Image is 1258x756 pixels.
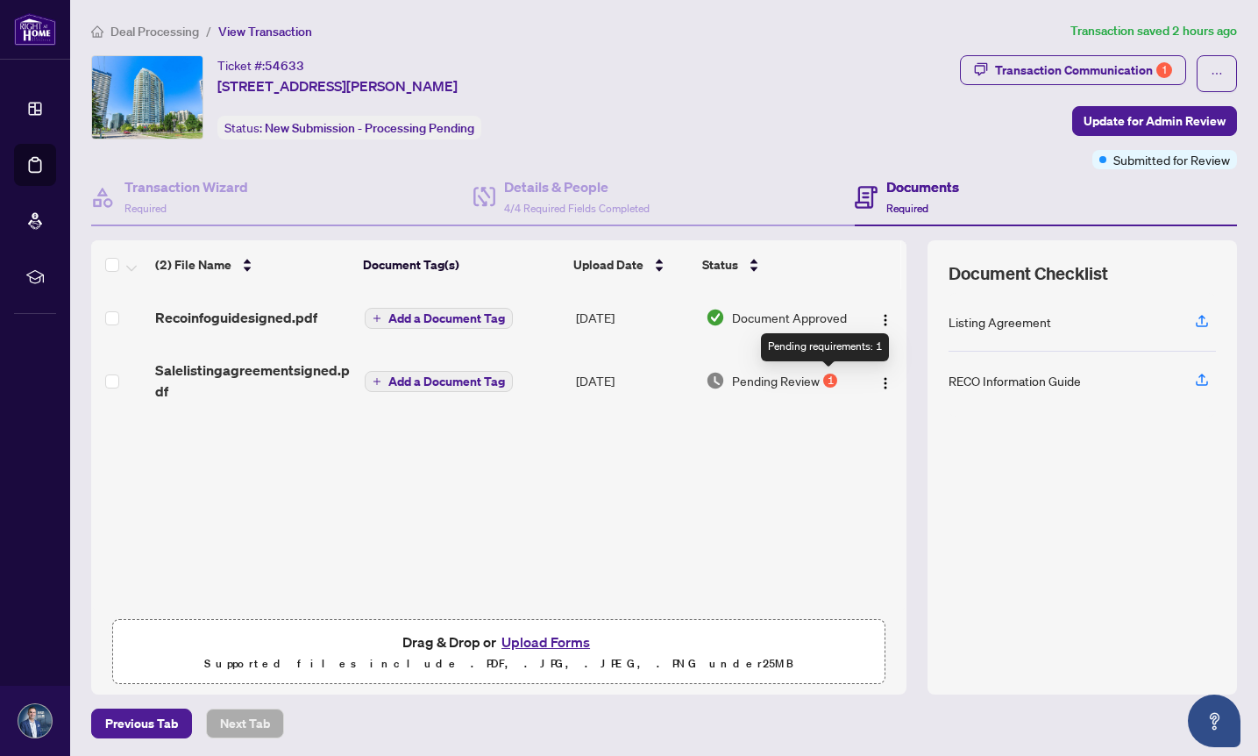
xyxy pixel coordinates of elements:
[573,255,643,275] span: Upload Date
[373,377,381,386] span: plus
[496,631,595,653] button: Upload Forms
[356,240,566,289] th: Document Tag(s)
[706,371,725,390] img: Document Status
[949,261,1108,286] span: Document Checklist
[732,371,820,390] span: Pending Review
[155,255,231,275] span: (2) File Name
[92,56,203,139] img: IMG-C12418295_1.jpg
[14,13,56,46] img: logo
[365,370,513,393] button: Add a Document Tag
[566,240,695,289] th: Upload Date
[995,56,1172,84] div: Transaction Communication
[113,620,885,685] span: Drag & Drop orUpload FormsSupported files include .PDF, .JPG, .JPEG, .PNG under25MB
[18,704,52,738] img: Profile Icon
[706,308,725,327] img: Document Status
[388,375,505,388] span: Add a Document Tag
[1211,68,1223,80] span: ellipsis
[402,631,595,653] span: Drag & Drop or
[695,240,856,289] th: Status
[105,710,178,738] span: Previous Tab
[886,202,928,215] span: Required
[218,24,312,39] span: View Transaction
[365,308,513,329] button: Add a Document Tag
[823,374,837,388] div: 1
[702,255,738,275] span: Status
[504,202,650,215] span: 4/4 Required Fields Completed
[871,303,899,332] button: Logo
[949,312,1051,332] div: Listing Agreement
[91,25,103,38] span: home
[1113,150,1230,169] span: Submitted for Review
[373,314,381,323] span: plus
[206,709,284,738] button: Next Tab
[365,371,513,392] button: Add a Document Tag
[155,360,351,402] span: Salelistingagreementsigned.pdf
[124,653,874,674] p: Supported files include .PDF, .JPG, .JPEG, .PNG under 25 MB
[124,202,167,215] span: Required
[878,313,892,327] img: Logo
[569,289,699,346] td: [DATE]
[1072,106,1237,136] button: Update for Admin Review
[886,176,959,197] h4: Documents
[155,307,317,328] span: Recoinfoguidesigned.pdf
[1070,21,1237,41] article: Transaction saved 2 hours ago
[1156,62,1172,78] div: 1
[148,240,357,289] th: (2) File Name
[124,176,248,197] h4: Transaction Wizard
[732,308,847,327] span: Document Approved
[265,120,474,136] span: New Submission - Processing Pending
[878,376,892,390] img: Logo
[217,55,304,75] div: Ticket #:
[388,312,505,325] span: Add a Document Tag
[504,176,650,197] h4: Details & People
[960,55,1186,85] button: Transaction Communication1
[206,21,211,41] li: /
[110,24,199,39] span: Deal Processing
[217,116,481,139] div: Status:
[569,346,699,416] td: [DATE]
[217,75,458,96] span: [STREET_ADDRESS][PERSON_NAME]
[761,333,889,361] div: Pending requirements: 1
[1084,107,1226,135] span: Update for Admin Review
[91,709,192,738] button: Previous Tab
[1188,695,1240,747] button: Open asap
[365,307,513,330] button: Add a Document Tag
[949,371,1081,390] div: RECO Information Guide
[871,367,899,395] button: Logo
[265,58,304,74] span: 54633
